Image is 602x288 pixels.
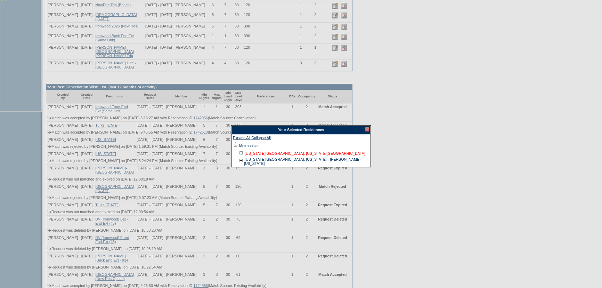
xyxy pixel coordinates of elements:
a: Expand All [233,136,250,142]
a: Metropolitan [239,144,260,148]
a: [US_STATE][GEOGRAPHIC_DATA], [US_STATE] - [PERSON_NAME] [US_STATE] [244,157,360,166]
div: | [233,136,369,142]
a: Collapse All [251,136,271,142]
a: [US_STATE][GEOGRAPHIC_DATA], [US_STATE][GEOGRAPHIC_DATA] [245,151,365,155]
div: Your Selected Residences [231,126,371,134]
